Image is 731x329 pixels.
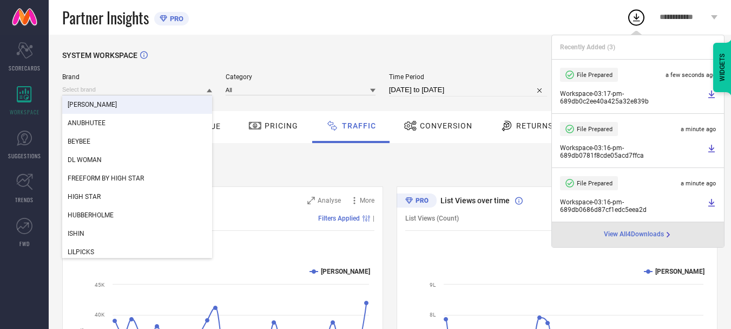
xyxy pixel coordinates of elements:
span: ANUBHUTEE [68,119,106,127]
span: List Views over time [440,196,510,205]
text: [PERSON_NAME] [655,268,704,275]
span: DL WOMAN [68,156,102,164]
span: [PERSON_NAME] [68,101,117,108]
span: View All 4 Downloads [604,230,664,239]
span: | [373,215,374,222]
span: Partner Insights [62,7,149,29]
text: [PERSON_NAME] [321,268,370,275]
text: 8L [430,312,436,318]
span: File Prepared [577,126,613,133]
span: File Prepared [577,180,613,187]
div: Open download page [604,230,673,239]
div: Premium [397,193,437,210]
span: WORKSPACE [10,108,39,116]
span: More [360,197,374,204]
div: DL WOMAN [62,151,212,169]
span: Filters Applied [318,215,360,222]
div: FREEFORM BY HIGH STAR [62,169,212,188]
span: Workspace - 03:17-pm - 689db0c2ee40a425a32e839b [560,90,704,105]
span: Workspace - 03:16-pm - 689db0686d87cf1edc5eea2d [560,198,704,214]
span: a minute ago [681,126,716,133]
span: LILPICKS [68,248,94,256]
span: Analyse [318,197,341,204]
div: ISHIN [62,224,212,243]
a: Download [707,90,716,105]
a: View All4Downloads [604,230,673,239]
span: Traffic [342,121,376,130]
span: HIGH STAR [68,193,101,201]
span: Recently Added ( 3 ) [560,43,615,51]
span: ISHIN [68,230,84,237]
span: Brand [62,73,212,81]
span: Time Period [389,73,548,81]
span: TRENDS [15,196,34,204]
span: HUBBERHOLME [68,211,114,219]
span: FWD [19,240,30,248]
input: Select time period [389,83,548,96]
div: HIGH STAR [62,188,212,206]
text: 9L [430,282,436,288]
svg: Zoom [307,197,315,204]
text: 45K [95,282,105,288]
span: a minute ago [681,180,716,187]
span: Category [226,73,376,81]
span: SYSTEM WORKSPACE [62,51,137,60]
span: Returns [516,121,553,130]
span: PRO [167,15,183,23]
div: BEYBEE [62,132,212,151]
span: Conversion [420,121,472,130]
text: 40K [95,312,105,318]
div: Open download list [627,8,646,27]
span: File Prepared [577,72,613,79]
div: HUBBERHOLME [62,206,212,224]
span: SUGGESTIONS [8,152,41,160]
div: ANUBHUTEE [62,114,212,132]
span: Pricing [265,121,298,130]
a: Download [707,198,716,214]
a: Download [707,144,716,159]
div: DENNIS LINGO [62,95,212,114]
input: Select brand [62,84,212,95]
span: BEYBEE [68,138,90,145]
div: LILPICKS [62,243,212,261]
span: SCORECARDS [9,64,41,72]
span: List Views (Count) [405,215,459,222]
span: FREEFORM BY HIGH STAR [68,175,144,182]
span: a few seconds ago [666,72,716,79]
span: Workspace - 03:16-pm - 689db0781f8cde05acd7ffca [560,144,704,159]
